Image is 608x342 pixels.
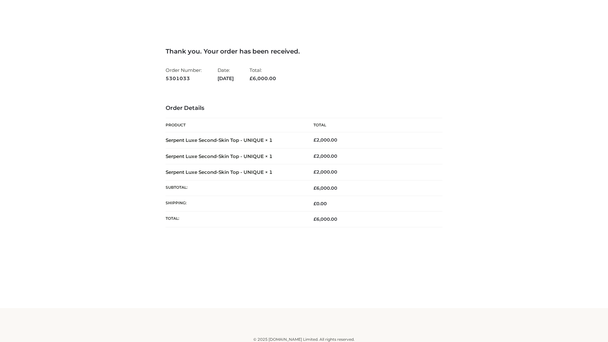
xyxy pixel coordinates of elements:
li: Date: [218,65,234,84]
span: 6,000.00 [313,185,337,191]
h3: Thank you. Your order has been received. [166,47,442,55]
strong: × 1 [265,169,273,175]
bdi: 2,000.00 [313,137,337,143]
span: £ [313,153,316,159]
bdi: 2,000.00 [313,153,337,159]
bdi: 2,000.00 [313,169,337,175]
th: Product [166,118,304,132]
strong: 5301033 [166,74,202,83]
span: £ [313,216,316,222]
li: Order Number: [166,65,202,84]
span: £ [250,75,253,81]
bdi: 0.00 [313,201,327,206]
span: 6,000.00 [313,216,337,222]
th: Subtotal: [166,180,304,196]
th: Total [304,118,442,132]
th: Total: [166,212,304,227]
a: Serpent Luxe Second-Skin Top - UNIQUE [166,137,264,143]
strong: × 1 [265,153,273,159]
h3: Order Details [166,105,442,112]
strong: [DATE] [218,74,234,83]
strong: × 1 [265,137,273,143]
span: 6,000.00 [250,75,276,81]
span: £ [313,169,316,175]
span: £ [313,137,316,143]
span: £ [313,185,316,191]
a: Serpent Luxe Second-Skin Top - UNIQUE [166,169,264,175]
span: £ [313,201,316,206]
th: Shipping: [166,196,304,212]
li: Total: [250,65,276,84]
a: Serpent Luxe Second-Skin Top - UNIQUE [166,153,264,159]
